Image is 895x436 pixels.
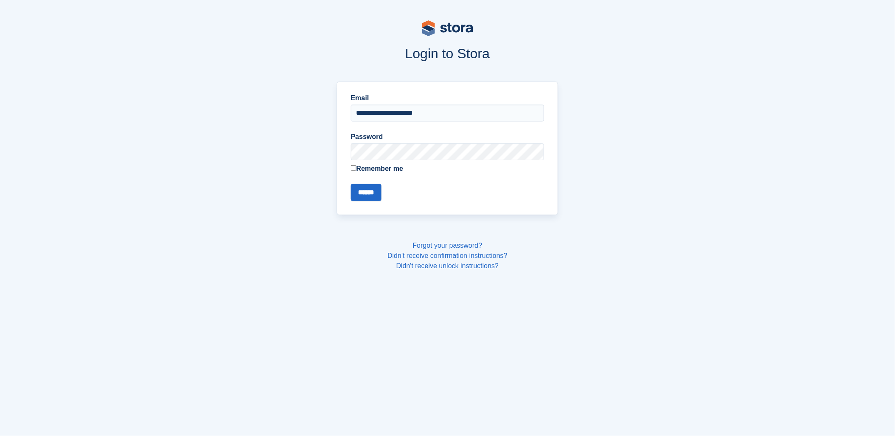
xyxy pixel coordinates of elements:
a: Forgot your password? [413,242,483,249]
label: Email [351,93,544,103]
img: stora-logo-53a41332b3708ae10de48c4981b4e9114cc0af31d8433b30ea865607fb682f29.svg [422,20,473,36]
label: Password [351,132,544,142]
label: Remember me [351,164,544,174]
a: Didn't receive unlock instructions? [396,262,499,269]
a: Didn't receive confirmation instructions? [387,252,507,259]
input: Remember me [351,165,356,171]
h1: Login to Stora [175,46,720,61]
